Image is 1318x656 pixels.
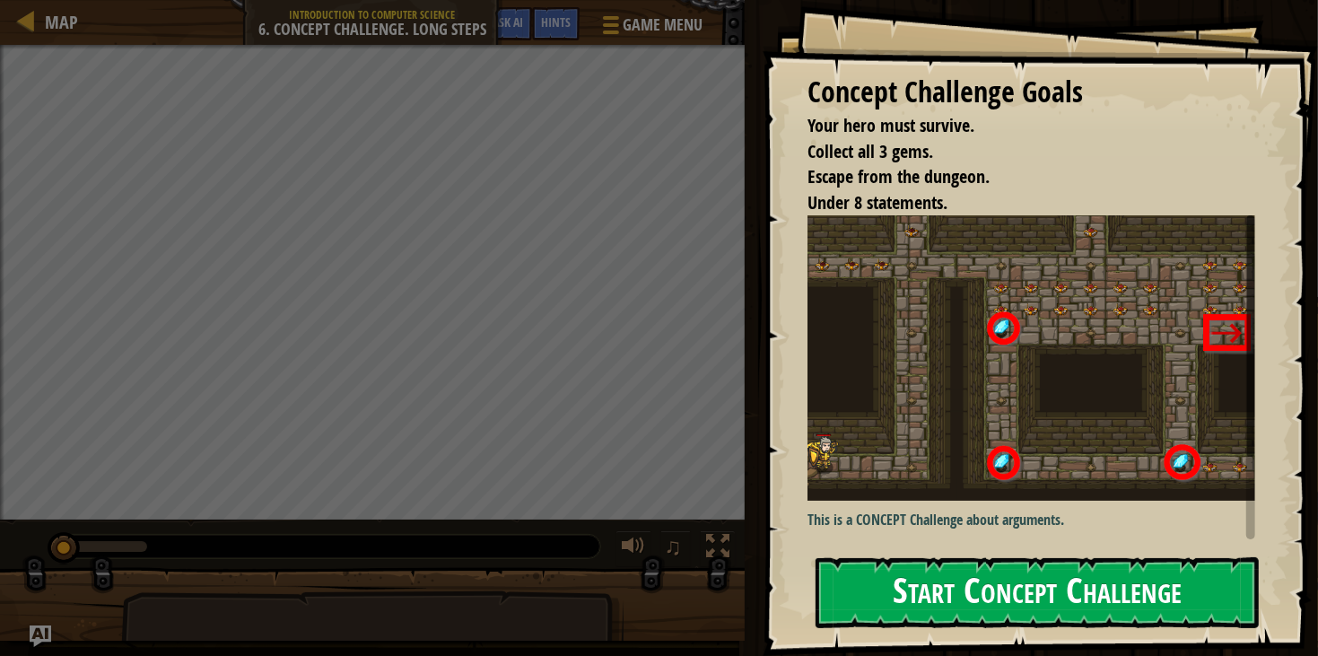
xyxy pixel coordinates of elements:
[45,10,78,34] span: Map
[660,530,691,567] button: ♫
[807,190,947,214] span: Under 8 statements.
[615,530,651,567] button: Adjust volume
[36,10,78,34] a: Map
[30,625,51,647] button: Ask AI
[807,215,1255,500] img: Asses2
[785,113,1251,139] li: Your hero must survive.
[785,164,1251,190] li: Escape from the dungeon.
[541,13,571,31] span: Hints
[623,13,703,37] span: Game Menu
[807,510,1255,530] p: This is a CONCEPT Challenge about arguments.
[807,72,1255,113] div: Concept Challenge Goals
[589,7,713,49] button: Game Menu
[700,530,736,567] button: Toggle fullscreen
[664,533,682,560] span: ♫
[807,538,1255,580] p: Collect all the gems and escape from the dungeon (the red arrow marks the exit).
[785,190,1251,216] li: Under 8 statements.
[807,139,933,163] span: Collect all 3 gems.
[484,7,532,40] button: Ask AI
[816,557,1259,628] button: Start Concept Challenge
[807,164,990,188] span: Escape from the dungeon.
[785,139,1251,165] li: Collect all 3 gems.
[807,113,974,137] span: Your hero must survive.
[493,13,523,31] span: Ask AI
